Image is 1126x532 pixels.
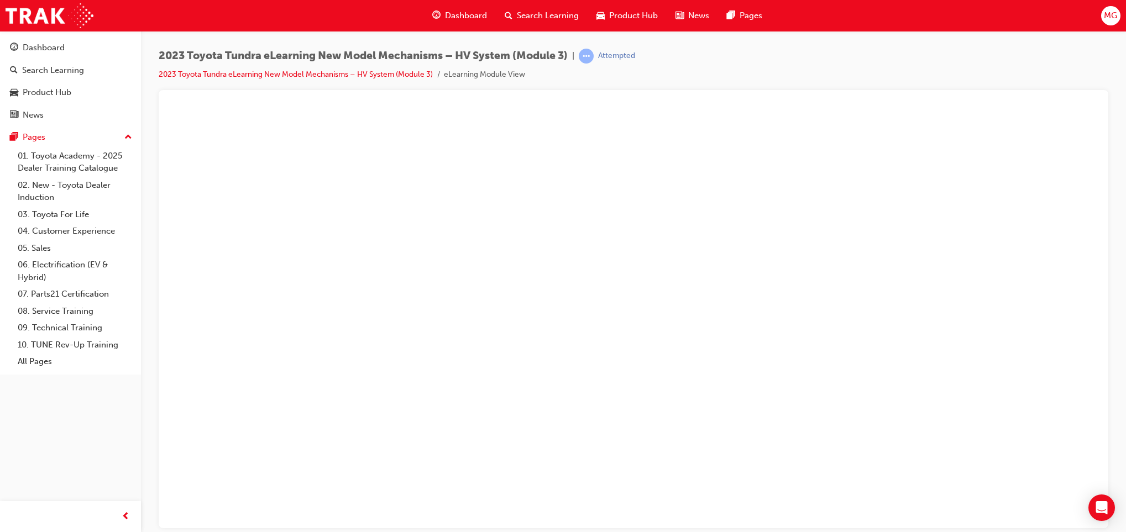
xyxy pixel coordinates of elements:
a: All Pages [13,353,137,370]
a: Product Hub [4,82,137,103]
a: pages-iconPages [718,4,771,27]
a: 2023 Toyota Tundra eLearning New Model Mechanisms – HV System (Module 3) [159,70,433,79]
span: search-icon [505,9,512,23]
a: news-iconNews [667,4,718,27]
span: up-icon [124,130,132,145]
a: 08. Service Training [13,303,137,320]
a: search-iconSearch Learning [496,4,588,27]
a: car-iconProduct Hub [588,4,667,27]
span: Pages [740,9,762,22]
a: 06. Electrification (EV & Hybrid) [13,256,137,286]
span: News [688,9,709,22]
a: News [4,105,137,125]
span: learningRecordVerb_ATTEMPT-icon [579,49,594,64]
a: Search Learning [4,60,137,81]
span: MG [1104,9,1117,22]
span: | [572,50,574,62]
img: Trak [6,3,93,28]
span: 2023 Toyota Tundra eLearning New Model Mechanisms – HV System (Module 3) [159,50,568,62]
a: 01. Toyota Academy - 2025 Dealer Training Catalogue [13,148,137,177]
span: news-icon [675,9,684,23]
span: guage-icon [10,43,18,53]
div: Product Hub [23,86,71,99]
div: Search Learning [22,64,84,77]
a: 09. Technical Training [13,319,137,336]
a: 05. Sales [13,240,137,257]
a: 03. Toyota For Life [13,206,137,223]
div: Dashboard [23,41,65,54]
button: Pages [4,127,137,148]
span: news-icon [10,110,18,120]
span: guage-icon [432,9,441,23]
div: Pages [23,131,45,144]
span: car-icon [596,9,605,23]
span: Search Learning [517,9,579,22]
div: Attempted [598,51,635,61]
span: Dashboard [445,9,487,22]
span: pages-icon [727,9,735,23]
span: prev-icon [122,510,130,524]
li: eLearning Module View [444,69,525,81]
button: DashboardSearch LearningProduct HubNews [4,35,137,127]
div: News [23,109,44,122]
span: pages-icon [10,133,18,143]
span: Product Hub [609,9,658,22]
div: Open Intercom Messenger [1088,494,1115,521]
span: car-icon [10,88,18,98]
button: MG [1101,6,1120,25]
a: guage-iconDashboard [423,4,496,27]
a: 10. TUNE Rev-Up Training [13,336,137,354]
span: search-icon [10,66,18,76]
a: 07. Parts21 Certification [13,286,137,303]
a: Dashboard [4,38,137,58]
a: 04. Customer Experience [13,223,137,240]
a: 02. New - Toyota Dealer Induction [13,177,137,206]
